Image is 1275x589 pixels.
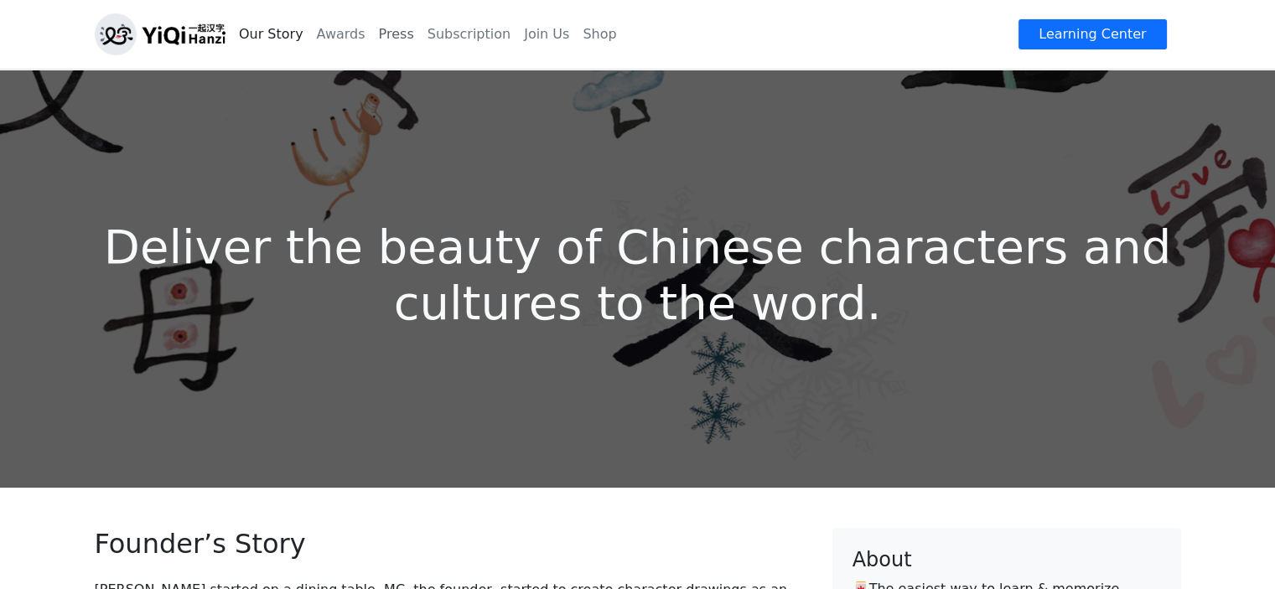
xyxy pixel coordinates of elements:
[95,13,225,55] img: logo_h.png
[85,219,1191,331] h1: Deliver the beauty of Chinese characters and cultures to the word.
[310,18,372,51] a: Awards
[95,528,812,560] h2: Founder’s Story
[421,18,517,51] a: Subscription
[576,18,623,51] a: Shop
[853,548,1161,572] h4: About
[517,18,576,51] a: Join Us
[372,18,421,51] a: Press
[232,18,310,51] a: Our Story
[1018,18,1167,50] a: Learning Center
